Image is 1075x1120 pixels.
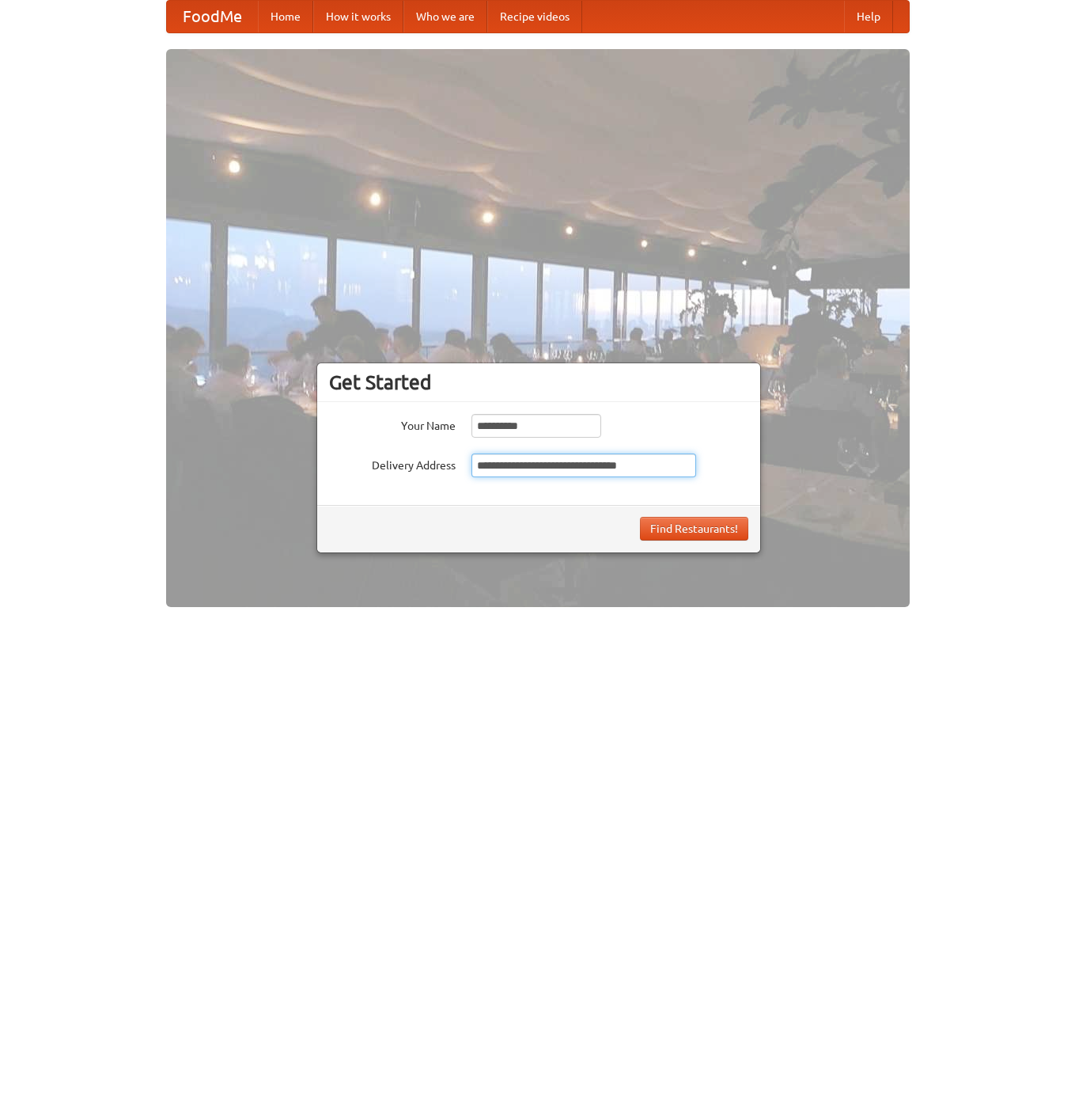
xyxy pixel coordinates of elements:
label: Delivery Address [329,454,456,473]
a: How it works [313,1,403,32]
a: Who we are [403,1,487,32]
a: Help [844,1,893,32]
a: Recipe videos [487,1,582,32]
a: Home [258,1,313,32]
a: FoodMe [167,1,258,32]
button: Find Restaurants! [640,517,748,541]
label: Your Name [329,414,456,434]
h3: Get Started [329,370,748,394]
